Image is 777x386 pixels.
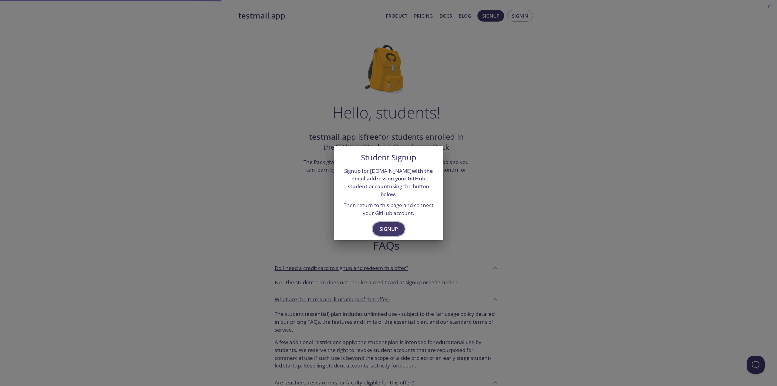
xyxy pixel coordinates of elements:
button: Signup [373,222,405,236]
span: Signup [379,225,398,233]
p: Then return to this page and connect your GitHub account. [341,201,436,217]
strong: with the email address on your GitHub student account [348,167,433,190]
p: Signup for [DOMAIN_NAME] using the button below. [341,167,436,198]
h5: Student Signup [361,153,416,162]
